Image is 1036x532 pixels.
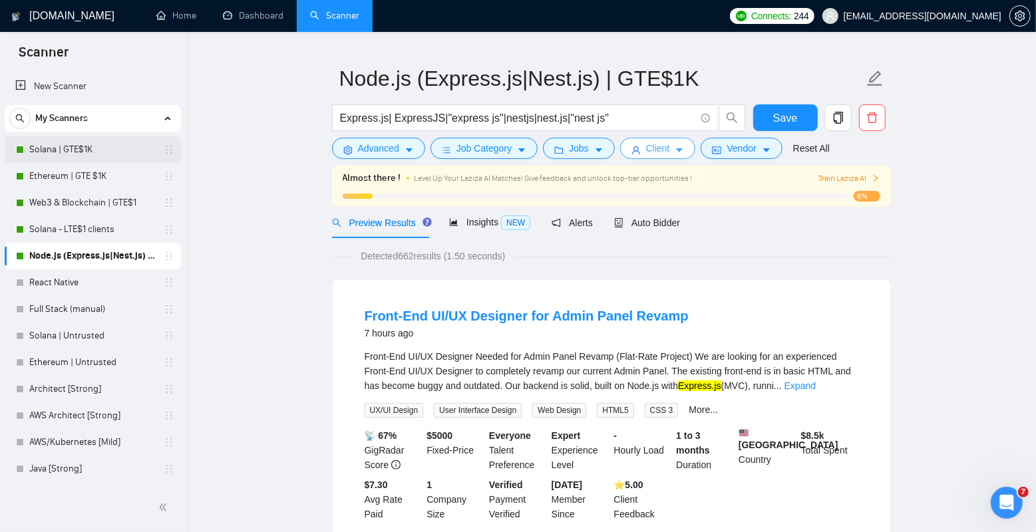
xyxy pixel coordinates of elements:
div: Country [736,428,798,472]
iframe: Intercom live chat [991,487,1023,519]
b: 1 to 3 months [676,430,710,456]
a: homeHome [156,10,196,21]
span: User Interface Design [434,403,522,418]
div: Talent Preference [486,428,549,472]
b: Expert [552,430,581,441]
b: ⭐️ 5.00 [614,479,643,490]
b: [DATE] [552,479,582,490]
div: Tooltip anchor [421,216,433,228]
span: Preview Results [332,217,428,228]
span: Auto Bidder [614,217,680,228]
span: Level Up Your Laziza AI Matches! Give feedback and unlock top-tier opportunities ! [415,174,693,183]
a: Solana | Untrusted [29,323,156,349]
span: setting [1010,11,1030,21]
span: Alerts [552,217,593,228]
a: searchScanner [310,10,359,21]
span: user [826,11,835,21]
span: info-circle [701,114,710,122]
mark: Express.js [678,380,721,391]
a: AWS Architect [Strong] [29,402,156,429]
span: 7 [1018,487,1029,497]
div: Hourly Load [611,428,674,472]
button: search [719,104,745,131]
a: Java [Strong] [29,456,156,482]
input: Search Freelance Jobs... [340,110,695,126]
a: More... [689,404,718,415]
a: React Native [29,269,156,296]
button: userClientcaret-down [620,138,696,159]
span: Save [773,110,797,126]
span: My Scanners [35,105,88,132]
span: caret-down [675,145,684,155]
span: holder [164,224,174,235]
span: caret-down [517,145,526,155]
span: Insights [449,217,530,227]
span: Almost there ! [343,171,401,186]
a: dashboardDashboard [223,10,283,21]
span: Train Laziza AI [818,172,880,185]
span: Client [646,141,670,156]
button: idcardVendorcaret-down [701,138,782,159]
a: Architect [Strong] [29,376,156,402]
button: setting [1009,5,1031,27]
button: folderJobscaret-down [543,138,615,159]
b: Everyone [489,430,531,441]
b: Verified [489,479,523,490]
div: 7 hours ago [365,325,689,341]
span: holder [164,384,174,394]
span: Vendor [727,141,756,156]
a: Full Stack (manual) [29,296,156,323]
span: caret-down [762,145,771,155]
div: Total Spent [798,428,861,472]
b: [GEOGRAPHIC_DATA] [739,428,838,450]
b: $ 5000 [427,430,452,441]
span: holder [164,331,174,341]
div: Front-End UI/UX Designer Needed for Admin Panel Revamp (Flat-Rate Project) We are looking for an ... [365,349,858,393]
a: Java [Mild] [29,482,156,509]
span: delete [860,112,885,124]
span: Detected 662 results (1.50 seconds) [351,249,514,263]
span: Jobs [569,141,589,156]
a: Web3 & Blockchain | GTE$1 [29,190,156,216]
a: Expand [784,380,816,391]
span: copy [826,112,851,124]
span: setting [343,145,353,155]
div: Fixed-Price [424,428,486,472]
span: CSS 3 [645,403,679,418]
img: upwork-logo.png [736,11,747,21]
b: 1 [427,479,432,490]
span: Scanner [8,43,79,70]
span: right [872,174,880,182]
b: 📡 67% [365,430,397,441]
div: Member Since [549,477,611,521]
span: search [719,112,745,124]
input: Scanner name... [339,62,864,95]
li: New Scanner [5,73,181,100]
b: $ 8.5k [801,430,824,441]
div: Client Feedback [611,477,674,521]
a: setting [1009,11,1031,21]
a: AWS/Kubernetes [Mild] [29,429,156,456]
button: search [9,108,31,129]
span: bars [442,145,451,155]
a: Node.js (Express.js|Nest.js) | GTE$1K [29,243,156,269]
span: robot [614,218,623,227]
span: Web Design [532,403,586,418]
span: Advanced [358,141,399,156]
div: Payment Verified [486,477,549,521]
div: Experience Level [549,428,611,472]
span: caret-down [405,145,414,155]
span: folder [554,145,564,155]
a: Solana - LTE$1 clients [29,216,156,243]
div: Avg Rate Paid [362,477,425,521]
button: barsJob Categorycaret-down [431,138,538,159]
button: Save [753,104,818,131]
img: 🇺🇸 [739,428,749,438]
span: UX/UI Design [365,403,424,418]
span: holder [164,277,174,288]
span: holder [164,464,174,474]
a: Ethereum | GTE $1K [29,163,156,190]
span: ... [774,380,782,391]
a: Front-End UI/UX Designer for Admin Panel Revamp [365,309,689,323]
a: New Scanner [15,73,170,100]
